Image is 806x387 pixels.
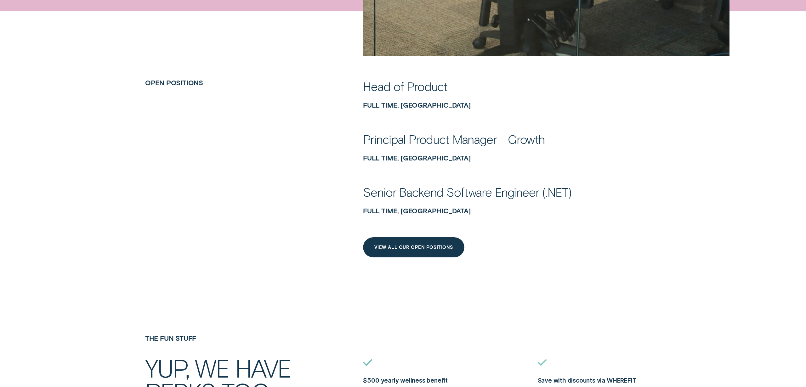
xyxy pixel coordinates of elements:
[363,87,661,109] a: Head of ProductFull Time, Sydney
[141,79,316,87] h2: Open Positions
[363,184,571,200] div: Senior Backend Software Engineer (.NET)
[363,207,661,215] div: Full Time, Sydney
[363,139,661,162] a: Principal Product Manager - GrowthFull Time, Sydney
[145,334,312,342] h4: The Fun Stuff
[363,377,448,384] label: $500 yearly wellness benefit
[363,79,447,94] div: Head of Product
[363,192,661,215] a: Senior Backend Software Engineer (.NET)Full Time, Sydney
[538,377,637,384] label: Save with discounts via WHEREFIT
[363,101,661,109] div: Full Time, Sydney
[363,154,661,162] div: Full Time, Sydney
[363,132,545,147] div: Principal Product Manager - Growth
[363,237,464,258] a: View All Our Open Positions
